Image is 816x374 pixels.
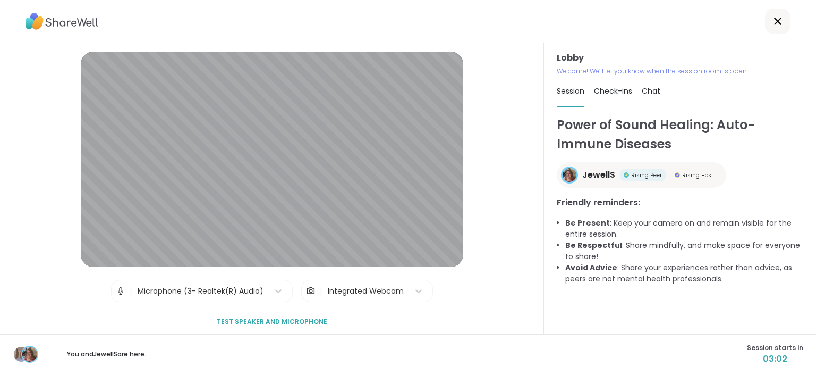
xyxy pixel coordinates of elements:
h3: Lobby [557,52,803,64]
span: | [320,280,322,302]
span: JewellS [582,169,615,181]
li: : Share mindfully, and make space for everyone to share! [565,240,803,262]
img: JewellS [22,347,37,362]
h3: Friendly reminders: [557,196,803,209]
span: Rising Host [682,171,713,179]
p: You and JewellS are here. [47,350,166,359]
div: Integrated Webcam [328,286,404,297]
a: JewellSJewellSRising PeerRising PeerRising HostRising Host [557,162,726,188]
b: Avoid Advice [565,262,617,273]
button: Test speaker and microphone [212,311,331,333]
li: : Keep your camera on and remain visible for the entire session. [565,218,803,240]
span: Chat [642,86,660,96]
span: Session [557,86,584,96]
span: Check-ins [594,86,632,96]
img: Microphone [116,280,125,302]
img: Rising Peer [624,172,629,178]
b: Be Respectful [565,240,622,251]
img: JewellS [563,168,576,182]
img: ShareWell Logo [25,9,98,34]
span: Session starts in [747,343,803,353]
b: Be Present [565,218,610,228]
span: Rising Peer [631,171,662,179]
div: Microphone (3- Realtek(R) Audio) [138,286,263,297]
img: Camera [306,280,316,302]
span: | [130,280,132,302]
p: Welcome! We’ll let you know when the session room is open. [557,67,803,76]
img: Dave76 [14,347,29,362]
img: Rising Host [675,172,680,178]
h1: Power of Sound Healing: Auto-Immune Diseases [557,115,803,154]
span: 03:02 [747,353,803,365]
li: : Share your experiences rather than advice, as peers are not mental health professionals. [565,262,803,285]
span: Test speaker and microphone [217,317,327,327]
